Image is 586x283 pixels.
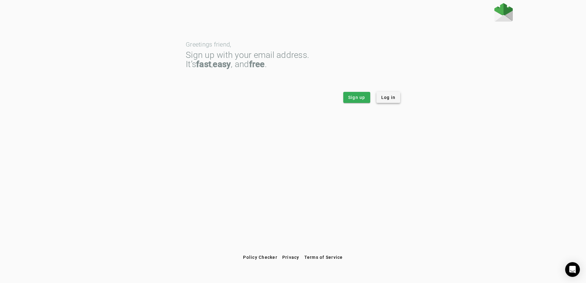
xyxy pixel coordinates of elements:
[186,51,400,69] div: Sign up with your email address. It’s , , and .
[213,59,231,69] strong: easy
[249,59,265,69] strong: free
[304,255,343,260] span: Terms of Service
[241,252,280,263] button: Policy Checker
[348,94,365,100] span: Sign up
[243,255,277,260] span: Policy Checker
[494,3,513,21] img: Fraudmarc Logo
[565,262,580,277] div: Open Intercom Messenger
[196,59,211,69] strong: fast
[376,92,401,103] button: Log in
[280,252,302,263] button: Privacy
[186,41,400,47] div: Greetings friend,
[302,252,345,263] button: Terms of Service
[381,94,396,100] span: Log in
[282,255,299,260] span: Privacy
[343,92,370,103] button: Sign up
